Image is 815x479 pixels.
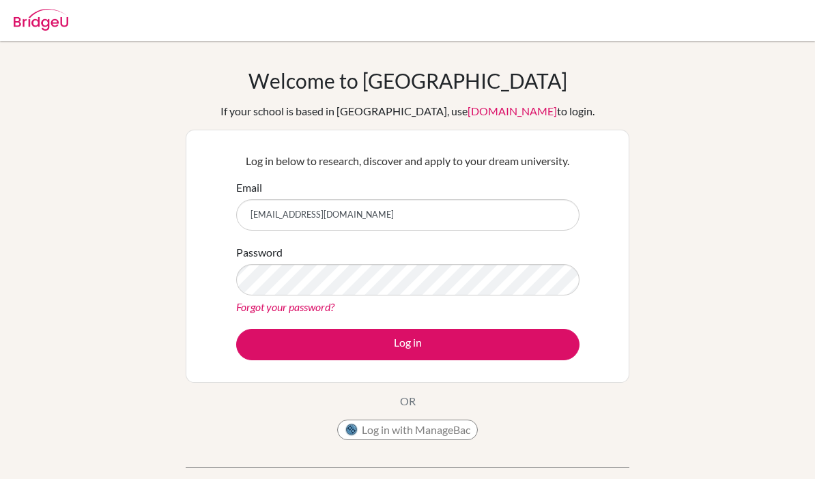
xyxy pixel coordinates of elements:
h1: Welcome to [GEOGRAPHIC_DATA] [248,68,567,93]
p: Log in below to research, discover and apply to your dream university. [236,153,580,169]
a: [DOMAIN_NAME] [468,104,557,117]
button: Log in [236,329,580,360]
label: Email [236,179,262,196]
p: OR [400,393,416,409]
div: If your school is based in [GEOGRAPHIC_DATA], use to login. [220,103,595,119]
img: Bridge-U [14,9,68,31]
a: Forgot your password? [236,300,334,313]
button: Log in with ManageBac [337,420,478,440]
label: Password [236,244,283,261]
